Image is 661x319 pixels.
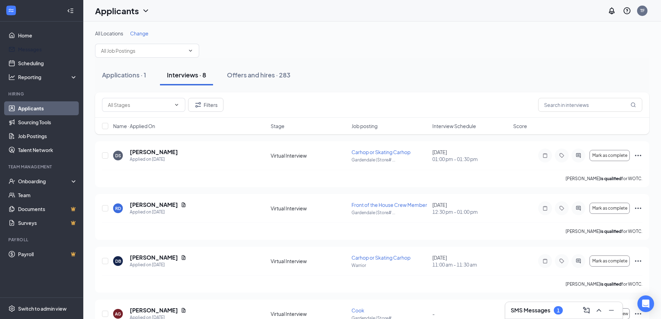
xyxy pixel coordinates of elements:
[115,311,121,317] div: AG
[271,123,285,129] span: Stage
[18,247,77,261] a: PayrollCrown
[541,153,549,158] svg: Note
[595,306,603,314] svg: ChevronUp
[188,98,223,112] button: Filter Filters
[181,255,186,260] svg: Document
[188,48,193,53] svg: ChevronDown
[608,7,616,15] svg: Notifications
[142,7,150,15] svg: ChevronDown
[432,261,509,268] span: 11:00 am - 11:30 am
[18,178,71,185] div: Onboarding
[590,203,630,214] button: Mark as complete
[8,237,76,243] div: Payroll
[590,150,630,161] button: Mark as complete
[18,188,77,202] a: Team
[600,282,621,287] b: is qualified
[18,216,77,230] a: SurveysCrown
[18,42,77,56] a: Messages
[18,305,67,312] div: Switch to admin view
[130,201,178,209] h5: [PERSON_NAME]
[558,153,566,158] svg: Tag
[640,8,645,14] div: TF
[271,310,347,317] div: Virtual Interview
[115,153,121,159] div: DS
[558,258,566,264] svg: Tag
[95,5,139,17] h1: Applicants
[67,7,74,14] svg: Collapse
[271,205,347,212] div: Virtual Interview
[227,70,290,79] div: Offers and hires · 283
[432,123,476,129] span: Interview Schedule
[513,123,527,129] span: Score
[557,308,560,313] div: 1
[18,115,77,129] a: Sourcing Tools
[541,258,549,264] svg: Note
[130,156,178,163] div: Applied on [DATE]
[8,91,76,97] div: Hiring
[600,176,621,181] b: is qualified
[115,258,121,264] div: DB
[115,205,121,211] div: RD
[558,205,566,211] svg: Tag
[130,307,178,314] h5: [PERSON_NAME]
[167,70,206,79] div: Interviews · 8
[538,98,642,112] input: Search in interviews
[574,258,583,264] svg: ActiveChat
[351,307,364,313] span: Cook
[432,254,509,268] div: [DATE]
[574,153,583,158] svg: ActiveChat
[432,149,509,162] div: [DATE]
[351,157,428,163] p: Gardendale (Store# ...
[113,123,155,129] span: Name · Applied On
[18,74,78,81] div: Reporting
[623,7,631,15] svg: QuestionInfo
[351,210,428,216] p: Gardendale (Store# ...
[634,151,642,160] svg: Ellipses
[432,311,435,317] span: -
[432,201,509,215] div: [DATE]
[181,308,186,313] svg: Document
[582,306,591,314] svg: ComposeMessage
[8,305,15,312] svg: Settings
[8,74,15,81] svg: Analysis
[566,281,642,287] p: [PERSON_NAME] for WOTC.
[102,70,146,79] div: Applications · 1
[637,295,654,312] div: Open Intercom Messenger
[634,257,642,265] svg: Ellipses
[108,101,171,109] input: All Stages
[181,202,186,208] svg: Document
[592,153,627,158] span: Mark as complete
[592,259,627,263] span: Mark as complete
[634,204,642,212] svg: Ellipses
[101,47,185,54] input: All Job Postings
[630,102,636,108] svg: MagnifyingGlass
[566,228,642,234] p: [PERSON_NAME] for WOTC.
[18,143,77,157] a: Talent Network
[593,305,604,316] button: ChevronUp
[95,30,123,36] span: All Locations
[634,310,642,318] svg: Ellipses
[130,148,178,156] h5: [PERSON_NAME]
[130,261,186,268] div: Applied on [DATE]
[432,156,509,162] span: 01:00 pm - 01:30 pm
[351,123,378,129] span: Job posting
[174,102,179,108] svg: ChevronDown
[566,176,642,182] p: [PERSON_NAME] for WOTC.
[18,129,77,143] a: Job Postings
[130,30,149,36] span: Change
[8,164,76,170] div: Team Management
[600,229,621,234] b: is qualified
[271,152,347,159] div: Virtual Interview
[8,7,15,14] svg: WorkstreamLogo
[541,205,549,211] svg: Note
[18,202,77,216] a: DocumentsCrown
[432,208,509,215] span: 12:30 pm - 01:00 pm
[351,262,428,268] p: Warrior
[351,202,427,208] span: Front of the House Crew Member
[130,254,178,261] h5: [PERSON_NAME]
[590,255,630,267] button: Mark as complete
[351,254,410,261] span: Carhop or Skating Carhop
[8,178,15,185] svg: UserCheck
[18,101,77,115] a: Applicants
[581,305,592,316] button: ComposeMessage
